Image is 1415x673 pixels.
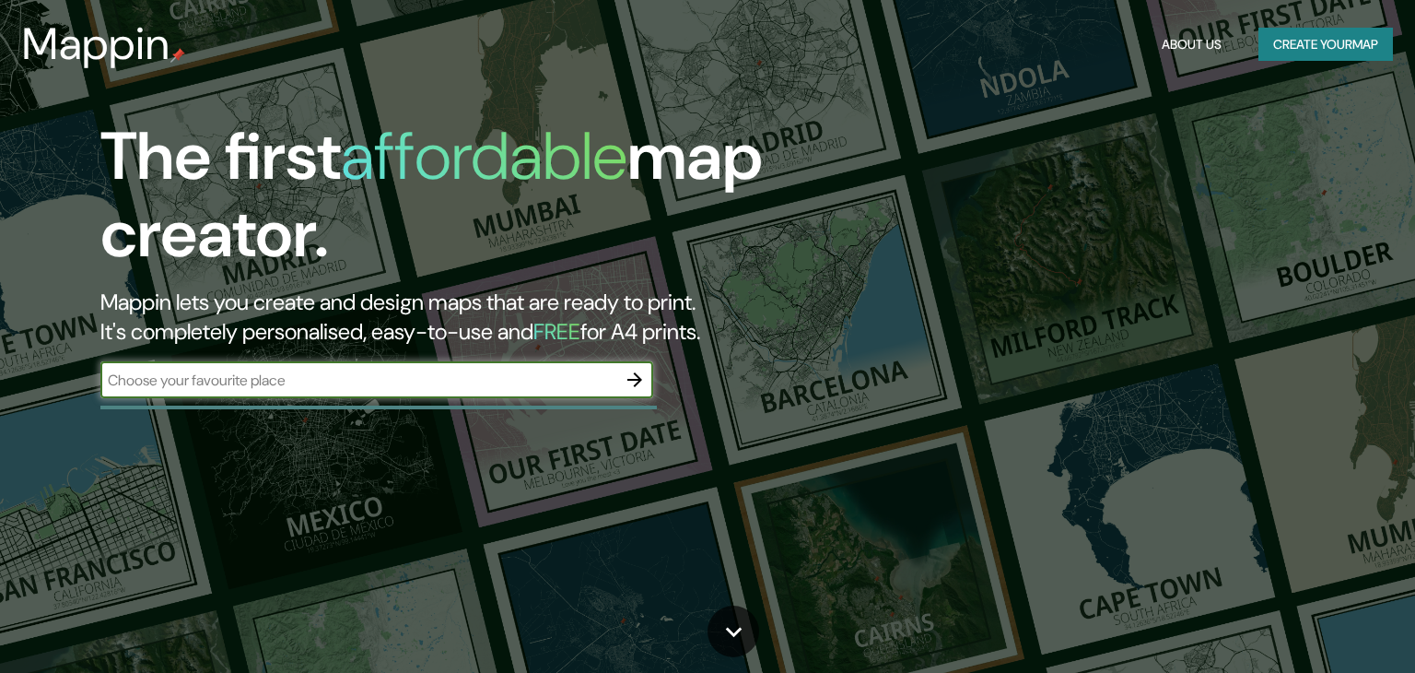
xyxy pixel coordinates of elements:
[1258,28,1393,62] button: Create yourmap
[100,118,808,288] h1: The first map creator.
[100,370,616,391] input: Choose your favourite place
[100,288,808,347] h2: Mappin lets you create and design maps that are ready to print. It's completely personalised, eas...
[170,48,185,63] img: mappin-pin
[533,317,580,346] h5: FREE
[1154,28,1229,62] button: About Us
[22,18,170,70] h3: Mappin
[341,113,627,199] h1: affordable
